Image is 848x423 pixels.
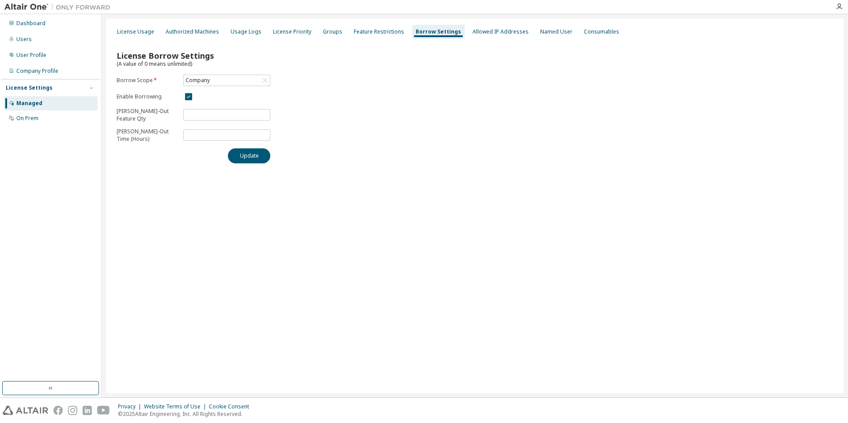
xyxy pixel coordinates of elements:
[584,28,619,35] div: Consumables
[16,68,58,75] div: Company Profile
[323,28,342,35] div: Groups
[117,128,178,143] p: [PERSON_NAME]-Out Time (Hours)
[117,107,178,122] p: [PERSON_NAME]-Out Feature Qty
[53,406,63,415] img: facebook.svg
[117,60,192,68] span: (A value of 0 means unlimited)
[184,76,211,85] div: Company
[16,115,38,122] div: On Prem
[416,28,461,35] div: Borrow Settings
[117,77,178,84] label: Borrow Scope
[16,36,32,43] div: Users
[144,403,209,410] div: Website Terms of Use
[6,84,53,91] div: License Settings
[4,3,115,11] img: Altair One
[118,403,144,410] div: Privacy
[184,75,270,86] div: Company
[68,406,77,415] img: instagram.svg
[118,410,254,418] p: © 2025 Altair Engineering, Inc. All Rights Reserved.
[231,28,261,35] div: Usage Logs
[166,28,219,35] div: Authorized Machines
[3,406,48,415] img: altair_logo.svg
[16,20,45,27] div: Dashboard
[540,28,572,35] div: Named User
[209,403,254,410] div: Cookie Consent
[273,28,311,35] div: License Priority
[117,28,154,35] div: License Usage
[117,93,178,100] label: Enable Borrowing
[117,50,214,61] span: License Borrow Settings
[354,28,404,35] div: Feature Restrictions
[97,406,110,415] img: youtube.svg
[228,148,270,163] button: Update
[16,52,46,59] div: User Profile
[83,406,92,415] img: linkedin.svg
[16,100,42,107] div: Managed
[473,28,529,35] div: Allowed IP Addresses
